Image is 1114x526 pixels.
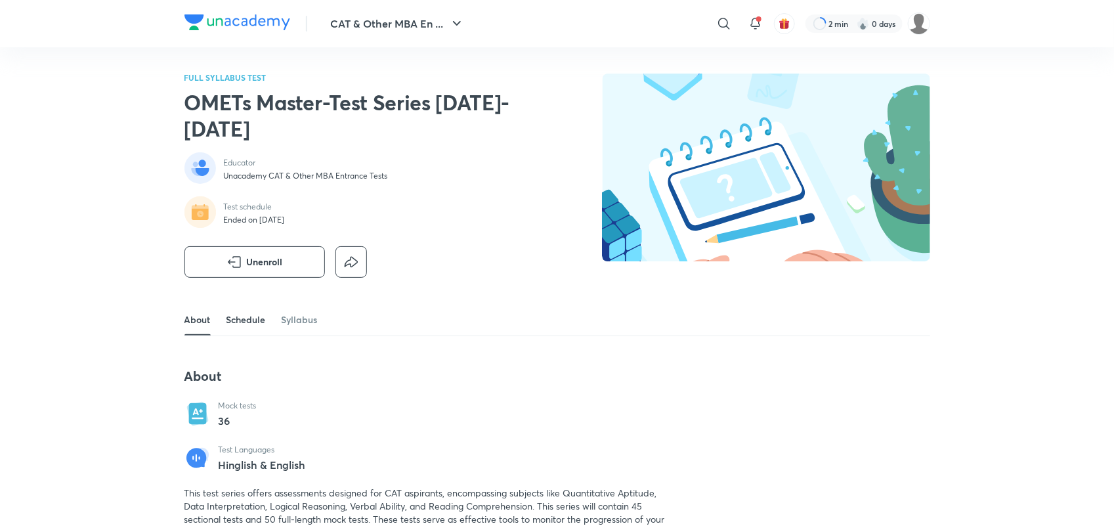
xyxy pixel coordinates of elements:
[323,11,473,37] button: CAT & Other MBA En ...
[184,246,325,278] button: Unenroll
[908,12,930,35] img: Coolm
[219,445,306,455] p: Test Languages
[282,304,318,336] a: Syllabus
[224,171,388,181] p: Unacademy CAT & Other MBA Entrance Tests
[219,401,257,411] p: Mock tests
[224,202,285,212] p: Test schedule
[774,13,795,34] button: avatar
[184,74,521,81] p: FULL SYLLABUS TEST
[219,459,306,471] p: Hinglish & English
[247,255,283,269] span: Unenroll
[779,18,790,30] img: avatar
[184,368,678,385] h4: About
[219,413,257,429] p: 36
[224,215,285,225] p: Ended on [DATE]
[184,304,211,336] a: About
[224,158,388,168] p: Educator
[184,14,290,30] img: Company Logo
[184,89,521,142] h2: OMETs Master-Test Series [DATE]-[DATE]
[857,17,870,30] img: streak
[226,304,266,336] a: Schedule
[184,14,290,33] a: Company Logo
